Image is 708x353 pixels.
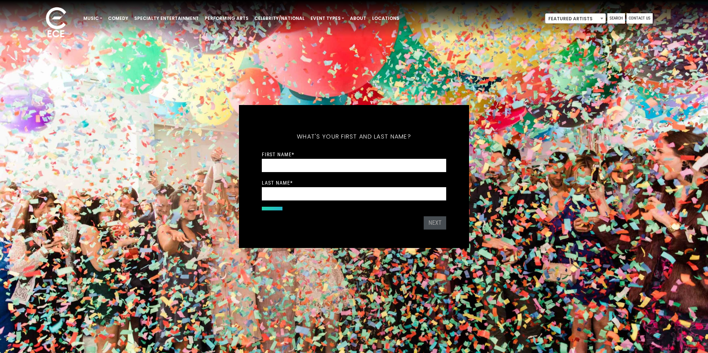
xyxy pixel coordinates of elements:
[545,14,605,24] span: Featured Artists
[545,13,606,24] span: Featured Artists
[262,123,446,150] h5: What's your first and last name?
[308,12,347,25] a: Event Types
[347,12,369,25] a: About
[369,12,402,25] a: Locations
[262,151,294,158] label: First Name
[262,179,293,186] label: Last Name
[607,13,625,24] a: Search
[131,12,202,25] a: Specialty Entertainment
[80,12,105,25] a: Music
[38,5,74,41] img: ece_new_logo_whitev2-1.png
[627,13,653,24] a: Contact Us
[202,12,251,25] a: Performing Arts
[251,12,308,25] a: Celebrity/National
[105,12,131,25] a: Comedy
